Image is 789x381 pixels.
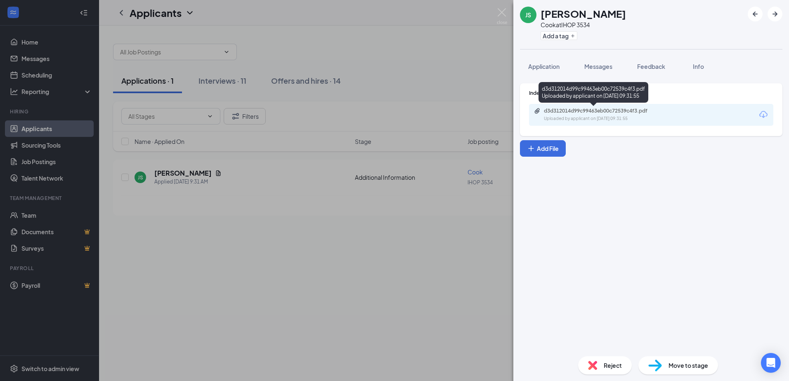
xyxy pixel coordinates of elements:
[528,63,560,70] span: Application
[534,108,668,122] a: Paperclipd3d312014d99c99463eb00c72539c4f3.pdfUploaded by applicant on [DATE] 09:31:55
[539,82,648,103] div: d3d312014d99c99463eb00c72539c4f3.pdf Uploaded by applicant on [DATE] 09:31:55
[520,140,566,157] button: Add FilePlus
[541,31,577,40] button: PlusAdd a tag
[761,353,781,373] div: Open Intercom Messenger
[544,115,668,122] div: Uploaded by applicant on [DATE] 09:31:55
[527,144,535,153] svg: Plus
[541,7,626,21] h1: [PERSON_NAME]
[768,7,782,21] button: ArrowRight
[541,21,626,29] div: Cook at IHOP 3534
[544,108,659,114] div: d3d312014d99c99463eb00c72539c4f3.pdf
[693,63,704,70] span: Info
[758,110,768,120] svg: Download
[584,63,612,70] span: Messages
[525,11,531,19] div: JS
[570,33,575,38] svg: Plus
[770,9,780,19] svg: ArrowRight
[637,63,665,70] span: Feedback
[748,7,763,21] button: ArrowLeftNew
[534,108,541,114] svg: Paperclip
[669,361,708,370] span: Move to stage
[750,9,760,19] svg: ArrowLeftNew
[604,361,622,370] span: Reject
[529,89,773,96] div: Indeed Resume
